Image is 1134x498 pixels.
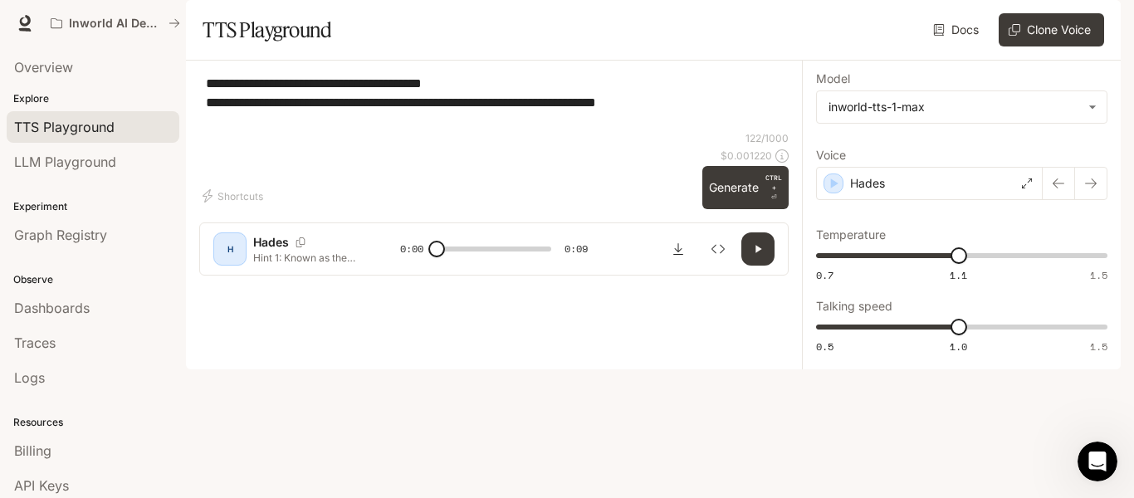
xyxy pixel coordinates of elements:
[950,268,967,282] span: 1.1
[950,339,967,354] span: 1.0
[289,237,312,247] button: Copy Voice ID
[765,173,782,193] p: CTRL +
[816,229,886,241] p: Temperature
[702,166,789,209] button: GenerateCTRL +⏎
[69,17,162,31] p: Inworld AI Demos
[765,173,782,203] p: ⏎
[203,13,331,46] h1: TTS Playground
[721,149,772,163] p: $ 0.001220
[816,339,833,354] span: 0.5
[400,241,423,257] span: 0:00
[199,183,270,209] button: Shortcuts
[701,232,735,266] button: Inspect
[816,300,892,312] p: Talking speed
[930,13,985,46] a: Docs
[745,131,789,145] p: 122 / 1000
[43,7,188,40] button: All workspaces
[829,99,1080,115] div: inworld-tts-1-max
[816,268,833,282] span: 0.7
[217,236,243,262] div: H
[816,73,850,85] p: Model
[1090,268,1107,282] span: 1.5
[253,251,360,265] p: Hint 1: Known as the ‘King of Rock & Roll.’ Hint 2: His dance moves and hits like *Jailhouse Rock...
[817,91,1107,123] div: inworld-tts-1-max
[565,241,588,257] span: 0:09
[1090,339,1107,354] span: 1.5
[850,175,885,192] p: Hades
[253,234,289,251] p: Hades
[999,13,1104,46] button: Clone Voice
[662,232,695,266] button: Download audio
[1078,442,1117,481] iframe: Intercom live chat
[816,149,846,161] p: Voice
